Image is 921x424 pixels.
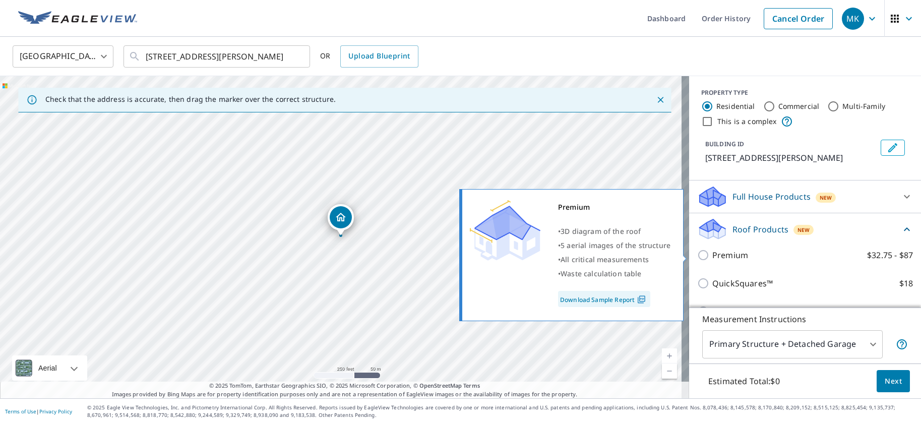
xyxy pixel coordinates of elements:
[146,42,289,71] input: Search by address or latitude-longitude
[419,382,462,389] a: OpenStreetMap
[87,404,916,419] p: © 2025 Eagle View Technologies, Inc. and Pictometry International Corp. All Rights Reserved. Repo...
[697,217,913,241] div: Roof ProductsNew
[797,226,810,234] span: New
[842,8,864,30] div: MK
[712,249,748,261] p: Premium
[5,408,36,415] a: Terms of Use
[662,364,677,379] a: Current Level 17, Zoom Out
[654,93,667,106] button: Close
[885,375,902,388] span: Next
[561,240,670,250] span: 5 aerial images of the structure
[561,226,641,236] span: 3D diagram of the roof
[558,267,670,281] div: •
[896,338,908,350] span: Your report will include the primary structure and a detached garage if one exists.
[561,269,641,278] span: Waste calculation table
[45,95,336,104] p: Check that the address is accurate, then drag the marker over the correct structure.
[778,101,820,111] label: Commercial
[697,185,913,209] div: Full House ProductsNew
[764,8,833,29] a: Cancel Order
[558,200,670,214] div: Premium
[35,355,60,381] div: Aerial
[701,88,909,97] div: PROPERTY TYPE
[702,330,883,358] div: Primary Structure + Detached Garage
[558,238,670,253] div: •
[899,277,913,289] p: $18
[320,45,418,68] div: OR
[328,204,354,235] div: Dropped pin, building 1, Residential property, 1223 W Brooks St Norman, OK 73069
[716,101,755,111] label: Residential
[5,408,72,414] p: |
[705,152,877,164] p: [STREET_ADDRESS][PERSON_NAME]
[702,313,908,325] p: Measurement Instructions
[881,140,905,156] button: Edit building 1
[39,408,72,415] a: Privacy Policy
[558,291,650,307] a: Download Sample Report
[877,370,910,393] button: Next
[732,191,811,203] p: Full House Products
[558,253,670,267] div: •
[561,255,649,264] span: All critical measurements
[18,11,137,26] img: EV Logo
[470,200,540,261] img: Premium
[348,50,410,63] span: Upload Blueprint
[842,101,885,111] label: Multi-Family
[712,306,738,318] p: Gutter
[635,295,648,304] img: Pdf Icon
[558,224,670,238] div: •
[712,277,773,289] p: QuickSquares™
[700,370,788,392] p: Estimated Total: $0
[717,116,777,127] label: This is a complex
[662,348,677,364] a: Current Level 17, Zoom In
[12,355,87,381] div: Aerial
[732,223,788,235] p: Roof Products
[209,382,480,390] span: © 2025 TomTom, Earthstar Geographics SIO, © 2025 Microsoft Corporation, ©
[463,382,480,389] a: Terms
[13,42,113,71] div: [GEOGRAPHIC_DATA]
[705,140,744,148] p: BUILDING ID
[867,249,913,261] p: $32.75 - $87
[340,45,418,68] a: Upload Blueprint
[888,306,913,318] p: $13.75
[820,194,832,202] span: New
